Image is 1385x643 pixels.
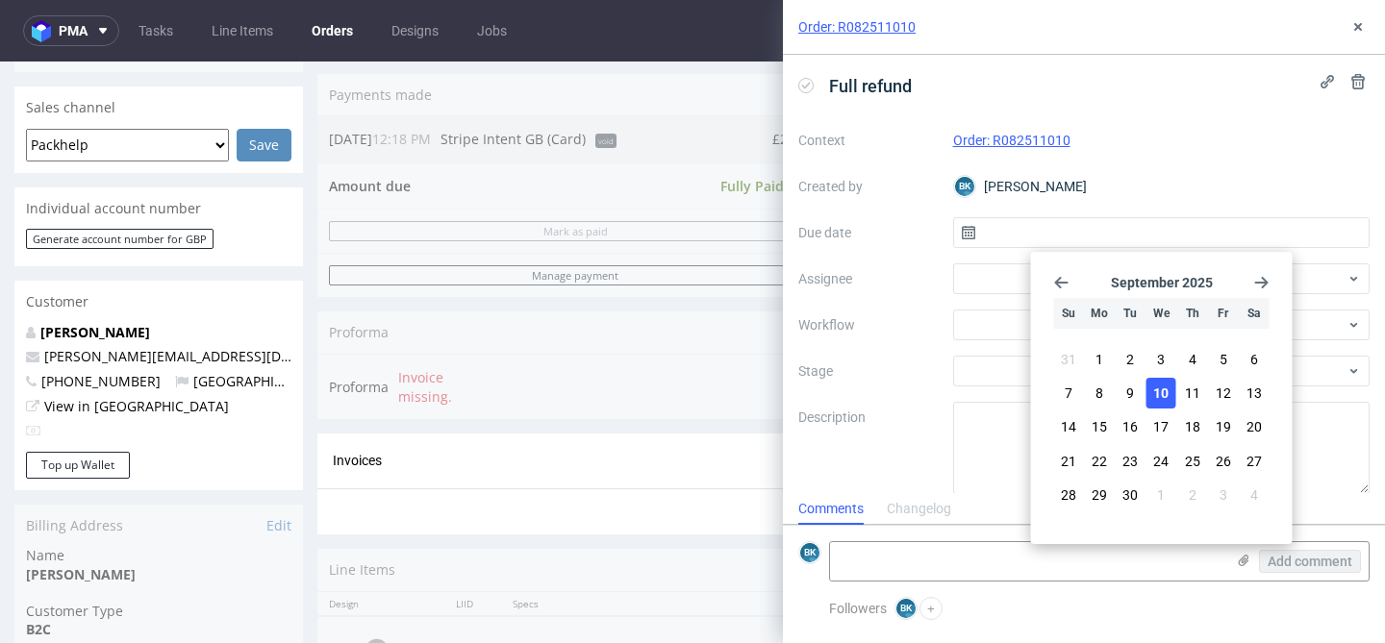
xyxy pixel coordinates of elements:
[1246,383,1262,403] span: 13
[1189,350,1196,369] span: 4
[1177,480,1207,510] button: Thu Oct 02 2025
[44,285,377,304] a: [PERSON_NAME][EMAIL_ADDRESS][DOMAIN_NAME]
[866,136,889,159] img: share_image_120x120.png
[40,261,150,280] a: [PERSON_NAME]
[1307,136,1359,162] button: Send
[14,25,303,67] div: Sales channel
[887,494,951,525] div: Changelog
[237,67,291,100] input: Save
[1095,383,1103,403] span: 8
[1122,485,1138,505] span: 30
[1246,417,1262,436] span: 20
[1092,417,1107,436] span: 15
[1126,383,1134,403] span: 9
[380,15,450,46] a: Designs
[900,258,964,281] div: Full refund
[1092,452,1107,471] span: 22
[829,601,887,616] span: Followers
[1061,417,1076,436] span: 14
[1239,446,1269,477] button: Sat Sep 27 2025
[1146,298,1176,329] div: We
[798,494,864,525] div: Comments
[317,427,1371,459] div: No invoices yet
[1116,344,1146,375] button: Tue Sep 02 2025
[1208,446,1238,477] button: Fri Sep 26 2025
[23,15,119,46] button: pma
[1054,275,1270,290] section: September 2025
[1126,350,1134,369] span: 2
[1146,378,1176,408] button: Wed Sep 10 2025
[1239,344,1269,375] button: Sat Sep 06 2025
[1085,298,1115,329] div: Mo
[800,543,819,562] figcaption: BK
[1095,350,1103,369] span: 1
[1061,350,1076,369] span: 31
[14,219,303,261] div: Customer
[1239,480,1269,510] button: Sat Oct 04 2025
[953,171,1371,202] div: [PERSON_NAME]
[32,20,59,42] img: logo
[1216,417,1231,436] span: 19
[1054,298,1084,329] div: Su
[1185,417,1200,436] span: 18
[466,15,518,46] a: Jobs
[1116,480,1146,510] button: Tue Sep 30 2025
[798,175,938,198] label: Created by
[1085,446,1115,477] button: Mon Sep 22 2025
[1239,298,1269,329] div: Sa
[175,310,328,329] span: [GEOGRAPHIC_DATA]
[919,597,943,620] button: +
[1250,350,1258,369] span: 6
[1116,446,1146,477] button: Tue Sep 23 2025
[955,177,974,196] figcaption: BK
[1220,350,1227,369] span: 5
[1208,480,1238,510] button: Fri Oct 03 2025
[1250,485,1258,505] span: 4
[1208,344,1238,375] button: Fri Sep 05 2025
[1282,387,1355,410] button: Invoice
[1116,411,1146,442] button: Tue Sep 16 2025
[1085,344,1115,375] button: Mon Sep 01 2025
[798,359,938,383] label: Stage
[1177,298,1207,329] div: Th
[1054,344,1084,375] button: Sun Aug 31 2025
[866,219,901,238] span: Tasks
[200,15,285,46] a: Line Items
[1054,378,1084,408] button: Sun Sep 07 2025
[1054,480,1084,510] button: Sun Sep 28 2025
[1290,391,1347,407] span: Invoice
[1189,485,1196,505] span: 2
[1177,378,1207,408] button: Thu Sep 11 2025
[127,15,185,46] a: Tasks
[798,129,938,152] label: Context
[333,391,382,407] span: Invoices
[1085,480,1115,510] button: Mon Sep 29 2025
[1153,383,1169,403] span: 10
[1065,383,1072,403] span: 7
[26,167,214,187] button: Generate account number for GBP
[1208,378,1238,408] button: Fri Sep 12 2025
[26,310,161,329] span: [PHONE_NUMBER]
[1239,411,1269,442] button: Sat Sep 20 2025
[1116,378,1146,408] button: Tue Sep 09 2025
[1061,452,1076,471] span: 21
[1208,298,1238,329] div: Fr
[1085,378,1115,408] button: Mon Sep 08 2025
[1216,452,1231,471] span: 26
[1157,485,1165,505] span: 1
[1116,298,1146,329] div: Tu
[798,267,938,290] label: Assignee
[1157,350,1165,369] span: 3
[1177,411,1207,442] button: Thu Sep 18 2025
[1122,417,1138,436] span: 16
[1054,411,1084,442] button: Sun Sep 14 2025
[1208,411,1238,442] button: Fri Sep 19 2025
[896,599,916,618] figcaption: BK
[1146,480,1176,510] button: Wed Oct 01 2025
[300,15,365,46] a: Orders
[821,70,919,102] span: Full refund
[1092,485,1107,505] span: 29
[1319,221,1359,237] a: View all
[1220,485,1227,505] span: 3
[1177,446,1207,477] button: Thu Sep 25 2025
